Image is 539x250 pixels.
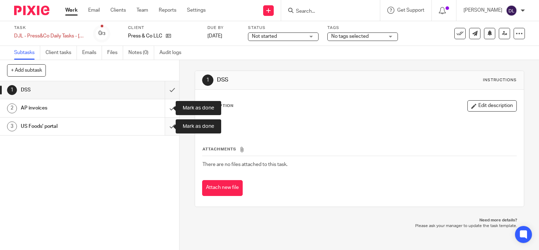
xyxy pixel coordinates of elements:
[397,8,424,13] span: Get Support
[202,223,517,229] p: Please ask your manager to update the task template.
[21,103,112,113] h1: AP invoices
[137,7,148,14] a: Team
[21,85,112,95] h1: DSS
[88,7,100,14] a: Email
[14,46,40,60] a: Subtasks
[159,7,176,14] a: Reports
[159,46,187,60] a: Audit logs
[202,162,287,167] span: There are no files attached to this task.
[7,85,17,95] div: 1
[7,64,46,76] button: + Add subtask
[7,103,17,113] div: 2
[98,29,105,37] div: 0
[107,46,123,60] a: Files
[331,34,369,39] span: No tags selected
[467,100,517,112] button: Edit description
[217,76,374,84] h1: DSS
[65,7,78,14] a: Work
[102,32,105,36] small: /3
[14,32,85,40] div: DJL - Press&Co Daily Tasks - [DATE]
[128,32,162,40] p: Press & Co LLC
[128,46,154,60] a: Notes (0)
[202,147,236,151] span: Attachments
[21,121,112,132] h1: US Foods' portal
[202,180,243,196] button: Attach new file
[7,121,17,131] div: 3
[464,7,502,14] p: [PERSON_NAME]
[202,75,213,86] div: 1
[248,25,319,31] label: Status
[46,46,77,60] a: Client tasks
[128,25,199,31] label: Client
[82,46,102,60] a: Emails
[202,103,234,109] p: Description
[506,5,517,16] img: svg%3E
[14,32,85,40] div: DJL - Press&amp;Co Daily Tasks - Friday
[483,77,517,83] div: Instructions
[207,25,239,31] label: Due by
[295,8,359,15] input: Search
[327,25,398,31] label: Tags
[14,6,49,15] img: Pixie
[110,7,126,14] a: Clients
[202,218,517,223] p: Need more details?
[252,34,277,39] span: Not started
[207,34,222,38] span: [DATE]
[187,7,206,14] a: Settings
[14,25,85,31] label: Task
